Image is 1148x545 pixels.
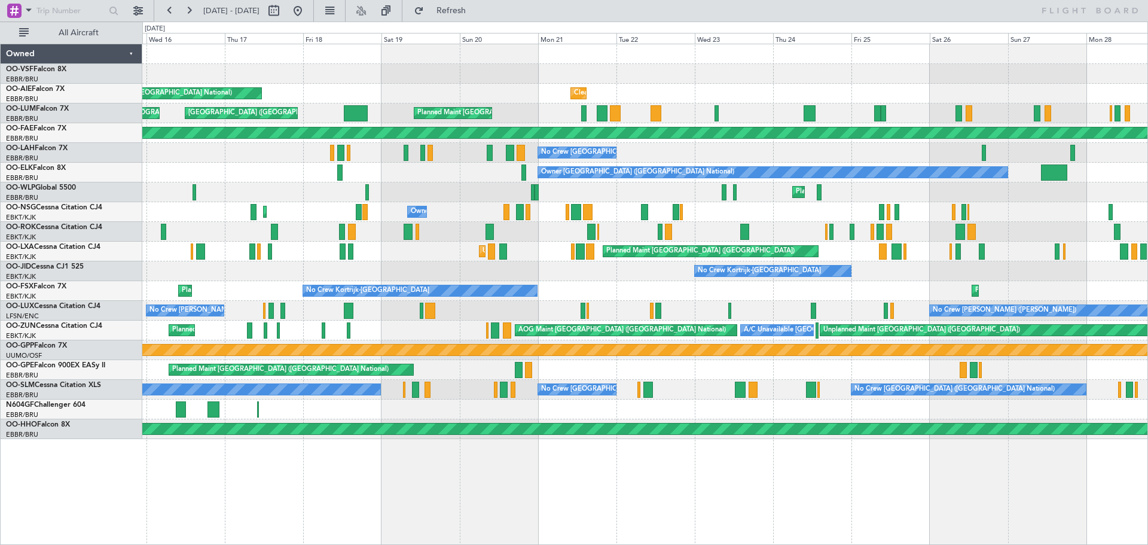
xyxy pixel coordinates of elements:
div: Sun 27 [1008,33,1086,44]
div: Sat 26 [930,33,1008,44]
div: Fri 18 [303,33,381,44]
span: OO-VSF [6,66,33,73]
div: Tue 22 [616,33,695,44]
span: OO-GPP [6,342,34,349]
a: EBBR/BRU [6,154,38,163]
div: Fri 25 [851,33,930,44]
div: No Crew Kortrijk-[GEOGRAPHIC_DATA] [698,262,821,280]
span: OO-ELK [6,165,33,172]
a: EBKT/KJK [6,292,36,301]
a: OO-AIEFalcon 7X [6,86,65,93]
a: EBBR/BRU [6,410,38,419]
div: AOG Maint [GEOGRAPHIC_DATA] ([GEOGRAPHIC_DATA] National) [518,321,726,339]
span: OO-LXA [6,243,34,251]
a: EBBR/BRU [6,173,38,182]
span: OO-FSX [6,283,33,290]
a: LFSN/ENC [6,312,39,321]
a: OO-LAHFalcon 7X [6,145,68,152]
a: OO-JIDCessna CJ1 525 [6,263,84,270]
a: EBBR/BRU [6,391,38,400]
span: OO-GPE [6,362,34,369]
div: Planned Maint Kortrijk-[GEOGRAPHIC_DATA] [172,321,312,339]
a: EBKT/KJK [6,331,36,340]
a: OO-ZUNCessna Citation CJ4 [6,322,102,330]
div: No Crew [PERSON_NAME] ([PERSON_NAME]) [149,302,293,319]
a: OO-LXACessna Citation CJ4 [6,243,100,251]
div: No Crew [GEOGRAPHIC_DATA] ([GEOGRAPHIC_DATA] National) [854,380,1055,398]
a: OO-NSGCessna Citation CJ4 [6,204,102,211]
div: A/C Unavailable [GEOGRAPHIC_DATA] ([GEOGRAPHIC_DATA] National) [744,321,966,339]
div: Planned Maint Kortrijk-[GEOGRAPHIC_DATA] [975,282,1115,300]
span: Refresh [426,7,477,15]
span: [DATE] - [DATE] [203,5,259,16]
a: OO-LUXCessna Citation CJ4 [6,303,100,310]
a: EBKT/KJK [6,252,36,261]
div: Thu 17 [225,33,303,44]
span: OO-FAE [6,125,33,132]
div: [GEOGRAPHIC_DATA] ([GEOGRAPHIC_DATA][PERSON_NAME]) [188,104,386,122]
div: Planned Maint [GEOGRAPHIC_DATA] ([GEOGRAPHIC_DATA]) [606,242,795,260]
div: Sat 19 [381,33,460,44]
span: N604GF [6,401,34,409]
a: OO-GPPFalcon 7X [6,342,67,349]
div: [DATE] [145,24,165,34]
div: Planned Maint Kortrijk-[GEOGRAPHIC_DATA] [182,282,321,300]
span: OO-NSG [6,204,36,211]
a: EBBR/BRU [6,75,38,84]
div: Cleaning [GEOGRAPHIC_DATA] ([GEOGRAPHIC_DATA] National) [574,84,774,102]
a: EBBR/BRU [6,430,38,439]
div: No Crew [GEOGRAPHIC_DATA] ([GEOGRAPHIC_DATA] National) [541,380,741,398]
a: OO-FAEFalcon 7X [6,125,66,132]
a: OO-HHOFalcon 8X [6,421,70,428]
a: OO-GPEFalcon 900EX EASy II [6,362,105,369]
div: Planned Maint [GEOGRAPHIC_DATA] ([GEOGRAPHIC_DATA] National) [172,361,389,379]
a: EBBR/BRU [6,95,38,103]
a: OO-ELKFalcon 8X [6,165,66,172]
a: OO-VSFFalcon 8X [6,66,66,73]
span: OO-LUX [6,303,34,310]
div: Unplanned Maint [GEOGRAPHIC_DATA] ([GEOGRAPHIC_DATA] National) [483,242,707,260]
a: OO-WLPGlobal 5500 [6,184,76,191]
span: OO-WLP [6,184,35,191]
div: Wed 16 [146,33,225,44]
input: Trip Number [36,2,105,20]
a: EBBR/BRU [6,193,38,202]
a: EBBR/BRU [6,114,38,123]
div: Owner [GEOGRAPHIC_DATA] ([GEOGRAPHIC_DATA] National) [541,163,734,181]
a: EBBR/BRU [6,134,38,143]
span: OO-ZUN [6,322,36,330]
button: All Aircraft [13,23,130,42]
span: OO-HHO [6,421,37,428]
span: OO-AIE [6,86,32,93]
a: OO-SLMCessna Citation XLS [6,382,101,389]
a: EBKT/KJK [6,233,36,242]
a: UUMO/OSF [6,351,42,360]
span: OO-LUM [6,105,36,112]
span: OO-SLM [6,382,35,389]
span: OO-LAH [6,145,35,152]
div: Planned Maint Milan (Linate) [796,183,882,201]
span: OO-ROK [6,224,36,231]
a: N604GFChallenger 604 [6,401,86,409]
div: Sun 20 [460,33,538,44]
a: EBKT/KJK [6,213,36,222]
div: No Crew Kortrijk-[GEOGRAPHIC_DATA] [306,282,429,300]
div: Thu 24 [773,33,851,44]
span: OO-JID [6,263,31,270]
div: No Crew [GEOGRAPHIC_DATA] ([GEOGRAPHIC_DATA] National) [541,144,741,162]
div: Owner [GEOGRAPHIC_DATA]-[GEOGRAPHIC_DATA] [411,203,572,221]
div: Planned Maint [GEOGRAPHIC_DATA] ([GEOGRAPHIC_DATA] National) [417,104,634,122]
a: OO-LUMFalcon 7X [6,105,69,112]
div: Wed 23 [695,33,773,44]
span: All Aircraft [31,29,126,37]
div: Unplanned Maint [GEOGRAPHIC_DATA] ([GEOGRAPHIC_DATA]) [823,321,1020,339]
a: EBKT/KJK [6,272,36,281]
a: EBBR/BRU [6,371,38,380]
a: OO-ROKCessna Citation CJ4 [6,224,102,231]
div: [GEOGRAPHIC_DATA] ([GEOGRAPHIC_DATA][PERSON_NAME]) [56,104,254,122]
a: OO-FSXFalcon 7X [6,283,66,290]
button: Refresh [408,1,480,20]
div: Mon 21 [538,33,616,44]
div: No Crew [PERSON_NAME] ([PERSON_NAME]) [933,302,1076,319]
